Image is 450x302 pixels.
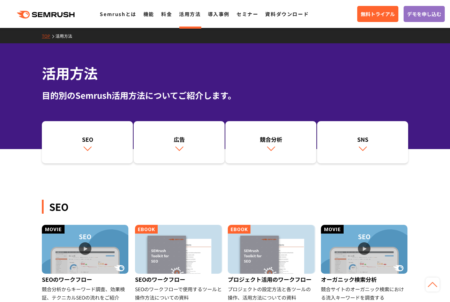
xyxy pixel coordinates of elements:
[42,89,408,102] div: 目的別のSemrush活用方法についてご紹介します。
[42,285,129,302] div: 競合分析からキーワード調査、効果検証、テクニカルSEOの流れをご紹介
[100,10,136,17] a: Semrushとは
[134,121,225,164] a: 広告
[137,135,221,143] div: 広告
[135,274,223,285] div: SEOのワークフロー
[321,225,408,302] a: オーガニック検索分析 競合サイトのオーガニック検索における流入キーワードを調査する
[265,10,309,17] a: 資料ダウンロード
[42,225,129,302] a: SEOのワークフロー 競合分析からキーワード調査、効果検証、テクニカルSEOの流れをご紹介
[42,33,55,39] a: TOP
[228,274,315,285] div: プロジェクト活用のワークフロー
[229,135,313,143] div: 競合分析
[407,10,441,18] span: デモを申し込む
[42,274,129,285] div: SEOのワークフロー
[42,63,408,83] h1: 活用方法
[55,33,77,39] a: 活用方法
[237,10,258,17] a: セミナー
[317,121,408,164] a: SNS
[179,10,201,17] a: 活用方法
[225,121,316,164] a: 競合分析
[208,10,230,17] a: 導入事例
[228,285,315,302] div: プロジェクトの設定方法と各ツールの操作、活用方法についての資料
[42,121,133,164] a: SEO
[404,6,445,22] a: デモを申し込む
[361,10,395,18] span: 無料トライアル
[357,6,398,22] a: 無料トライアル
[135,225,223,302] a: SEOのワークフロー SEOのワークフローで使用するツールと操作方法についての資料
[321,135,405,143] div: SNS
[321,274,408,285] div: オーガニック検索分析
[42,200,408,214] div: SEO
[228,225,315,302] a: プロジェクト活用のワークフロー プロジェクトの設定方法と各ツールの操作、活用方法についての資料
[161,10,172,17] a: 料金
[45,135,129,143] div: SEO
[135,285,223,302] div: SEOのワークフローで使用するツールと操作方法についての資料
[143,10,154,17] a: 機能
[321,285,408,302] div: 競合サイトのオーガニック検索における流入キーワードを調査する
